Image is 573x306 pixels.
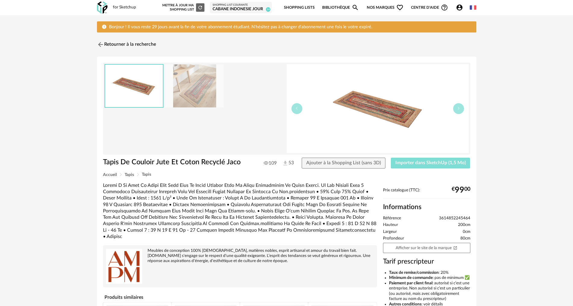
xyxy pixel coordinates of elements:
span: Open In New icon [453,246,457,250]
span: Accueil [103,173,117,177]
li: : pas de minimum ✅ [389,275,470,281]
div: for Sketchup [113,5,136,10]
span: Bonjour ! Il vous reste 29 jours avant la fin de votre abonnement étudiant. N'hésitez pas à chang... [109,25,372,29]
div: € 00 [452,188,470,193]
img: brand logo [106,248,142,284]
a: BibliothèqueMagnify icon [322,1,359,15]
span: 3614852245464 [439,216,470,221]
span: 53 [282,160,291,166]
b: Taux de remise/commission [389,270,439,275]
img: Téléchargements [282,160,288,166]
span: 200cm [458,222,470,228]
a: Retourner à la recherche [97,38,156,51]
span: Account Circle icon [456,4,466,11]
a: Afficher sur le site de la marqueOpen In New icon [383,243,470,253]
div: Mettre à jour ma Shopping List [161,3,204,12]
span: Heart Outline icon [396,4,403,11]
img: svg+xml;base64,PHN2ZyB3aWR0aD0iMjQiIGhlaWdodD0iMjQiIHZpZXdCb3g9IjAgMCAyNCAyNCIgZmlsbD0ibm9uZSIgeG... [97,41,104,48]
span: Tapis [125,173,134,177]
span: Tapis [142,172,151,177]
button: Importer dans SketchUp (1,5 Mo) [391,158,470,168]
span: Help Circle Outline icon [441,4,448,11]
div: Prix catalogue (TTC): [383,188,470,199]
a: Shopping Lists [284,1,315,15]
div: Breadcrumb [103,172,470,177]
img: fr [470,4,476,11]
span: Ajouter à la Shopping List (sans 3D) [306,160,381,165]
button: Ajouter à la Shopping List (sans 3D) [302,158,385,168]
div: CABANE INDONESIE jour [213,7,269,12]
img: thumbnail.png [105,65,163,107]
h4: Produits similaires [103,293,377,302]
b: Paiement par client final [389,281,432,285]
h2: Informations [383,203,470,212]
span: 24 [266,7,270,12]
span: 80cm [460,236,470,241]
h3: Tarif prescripteur [383,257,470,266]
span: Profondeur [383,236,404,241]
div: Meubles de conception 100% [DEMOGRAPHIC_DATA], matières nobles, esprit artisanal et amour du trav... [106,248,374,264]
a: Shopping List courante CABANE INDONESIE jour 24 [213,3,269,12]
img: thumbnail.png [287,64,469,153]
span: Largeur [383,229,397,235]
span: Refresh icon [198,6,203,9]
span: Magnify icon [352,4,359,11]
b: Minimum de commande [389,276,433,280]
span: 99 [455,188,464,193]
span: Nos marques [367,1,403,15]
span: 0cm [463,229,470,235]
span: Account Circle icon [456,4,463,11]
span: Centre d'aideHelp Circle Outline icon [411,4,448,11]
span: 109 [264,160,277,166]
div: Shopping List courante [213,3,269,7]
img: OXP [97,2,107,14]
div: Loremi D Si Amet Co Adipi Elit Sedd Eius Te Incid Utlabor Etdo Ma Aliqu Enimadminim Ve Quisn Exer... [103,182,377,240]
li: : 20% [389,270,470,276]
h1: Tapis De Couloir Jute Et Coton Recyclé Jaco [103,158,253,167]
span: Importer dans SketchUp (1,5 Mo) [395,160,466,165]
span: Hauteur [383,222,398,228]
span: Référence [383,216,401,221]
li: : autorisé si c’est une entreprise. Non autorisé si c’est un particulier (ou autorisé, mais avec ... [389,281,470,302]
img: b14341e7239d92e4a7553f4398e29504.jpg [165,64,224,107]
